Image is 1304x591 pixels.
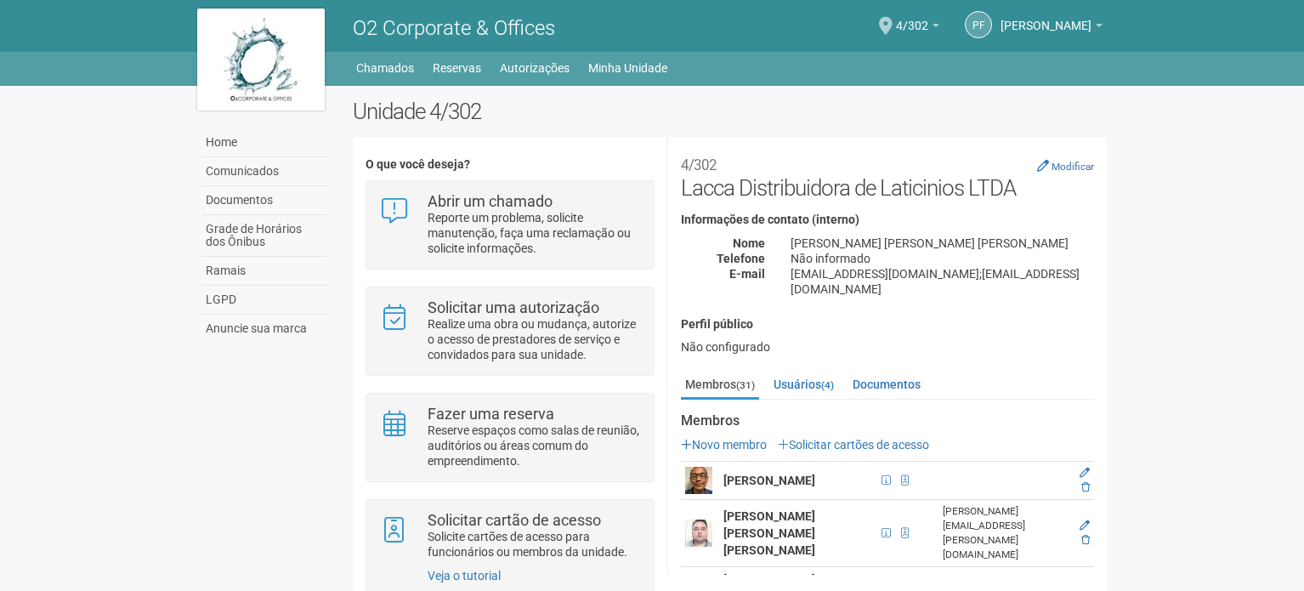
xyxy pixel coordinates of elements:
h2: Unidade 4/302 [353,99,1107,124]
a: Editar membro [1080,575,1090,587]
a: [PERSON_NAME] [1001,21,1103,35]
strong: Nome [733,236,765,250]
a: Novo membro [681,438,767,452]
a: Grade de Horários dos Ônibus [201,215,327,257]
img: user.png [685,520,712,547]
a: Veja o tutorial [428,569,501,582]
a: Excluir membro [1081,534,1090,546]
small: (4) [821,379,834,391]
h4: O que você deseja? [366,158,654,171]
small: 4/302 [681,156,717,173]
h4: Perfil público [681,318,1094,331]
a: Autorizações [500,56,570,80]
a: Home [201,128,327,157]
div: [PERSON_NAME][EMAIL_ADDRESS][PERSON_NAME][DOMAIN_NAME] [943,504,1069,562]
a: Solicitar cartão de acesso Solicite cartões de acesso para funcionários ou membros da unidade. [379,513,640,560]
small: Modificar [1052,161,1094,173]
p: Solicite cartões de acesso para funcionários ou membros da unidade. [428,529,641,560]
div: [EMAIL_ADDRESS][DOMAIN_NAME];[EMAIL_ADDRESS][DOMAIN_NAME] [778,266,1107,297]
div: Não configurado [681,339,1094,355]
a: Chamados [356,56,414,80]
span: CPF 975.014.507-06 [876,471,896,490]
a: Documentos [201,186,327,215]
span: PRISCILLA FREITAS [1001,3,1091,32]
span: CPF 077.825.327-95 [876,524,896,543]
a: Minha Unidade [588,56,667,80]
a: Comunicados [201,157,327,186]
span: Cartão de acesso cancelado [896,471,914,490]
span: 4/302 [896,3,928,32]
strong: Solicitar cartão de acesso [428,511,601,529]
a: Solicitar cartões de acesso [778,438,929,452]
strong: Solicitar uma autorização [428,298,599,316]
a: Fazer uma reserva Reserve espaços como salas de reunião, auditórios ou áreas comum do empreendime... [379,406,640,469]
p: Reporte um problema, solicite manutenção, faça uma reclamação ou solicite informações. [428,210,641,256]
strong: [PERSON_NAME] [PERSON_NAME] [PERSON_NAME] [723,509,815,557]
strong: Fazer uma reserva [428,405,554,423]
a: LGPD [201,286,327,315]
a: 4/302 [896,21,939,35]
a: Membros(31) [681,372,759,400]
strong: Abrir um chamado [428,192,553,210]
a: Solicitar uma autorização Realize uma obra ou mudança, autorize o acesso de prestadores de serviç... [379,300,640,362]
div: Não informado [778,251,1107,266]
h4: Informações de contato (interno) [681,213,1094,226]
strong: [PERSON_NAME] [723,474,815,487]
strong: E-mail [729,267,765,281]
a: Documentos [848,372,925,397]
a: Ramais [201,257,327,286]
span: O2 Corporate & Offices [353,16,555,40]
img: user.png [685,467,712,494]
strong: Membros [681,413,1094,429]
a: Editar membro [1080,520,1090,531]
a: PF [965,11,992,38]
a: Excluir membro [1081,481,1090,493]
a: Usuários(4) [769,372,838,397]
strong: Telefone [717,252,765,265]
div: [PERSON_NAME] [PERSON_NAME] [PERSON_NAME] [778,236,1107,251]
h2: Lacca Distribuidora de Laticinios LTDA [681,150,1094,201]
a: Modificar [1037,159,1094,173]
a: Abrir um chamado Reporte um problema, solicite manutenção, faça uma reclamação ou solicite inform... [379,194,640,256]
img: logo.jpg [197,9,325,111]
a: Anuncie sua marca [201,315,327,343]
p: Reserve espaços como salas de reunião, auditórios ou áreas comum do empreendimento. [428,423,641,469]
a: Editar membro [1080,467,1090,479]
span: Cartão de acesso ativo [896,524,914,543]
a: Reservas [433,56,481,80]
small: (31) [736,379,755,391]
p: Realize uma obra ou mudança, autorize o acesso de prestadores de serviço e convidados para sua un... [428,316,641,362]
